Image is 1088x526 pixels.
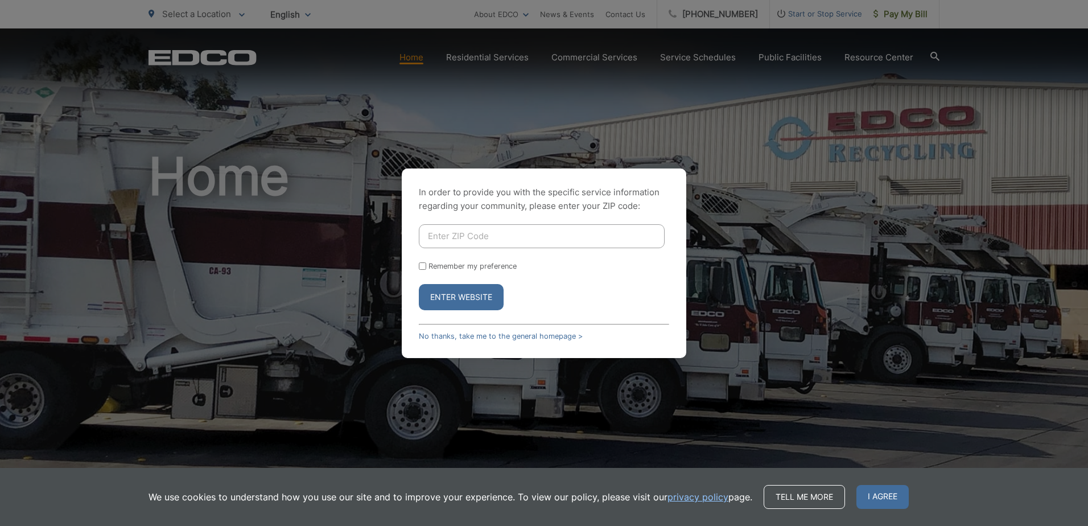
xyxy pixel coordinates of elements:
a: Tell me more [764,485,845,509]
a: privacy policy [667,490,728,504]
input: Enter ZIP Code [419,224,665,248]
p: In order to provide you with the specific service information regarding your community, please en... [419,186,669,213]
button: Enter Website [419,284,504,310]
a: No thanks, take me to the general homepage > [419,332,583,340]
label: Remember my preference [428,262,517,270]
span: I agree [856,485,909,509]
p: We use cookies to understand how you use our site and to improve your experience. To view our pol... [149,490,752,504]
